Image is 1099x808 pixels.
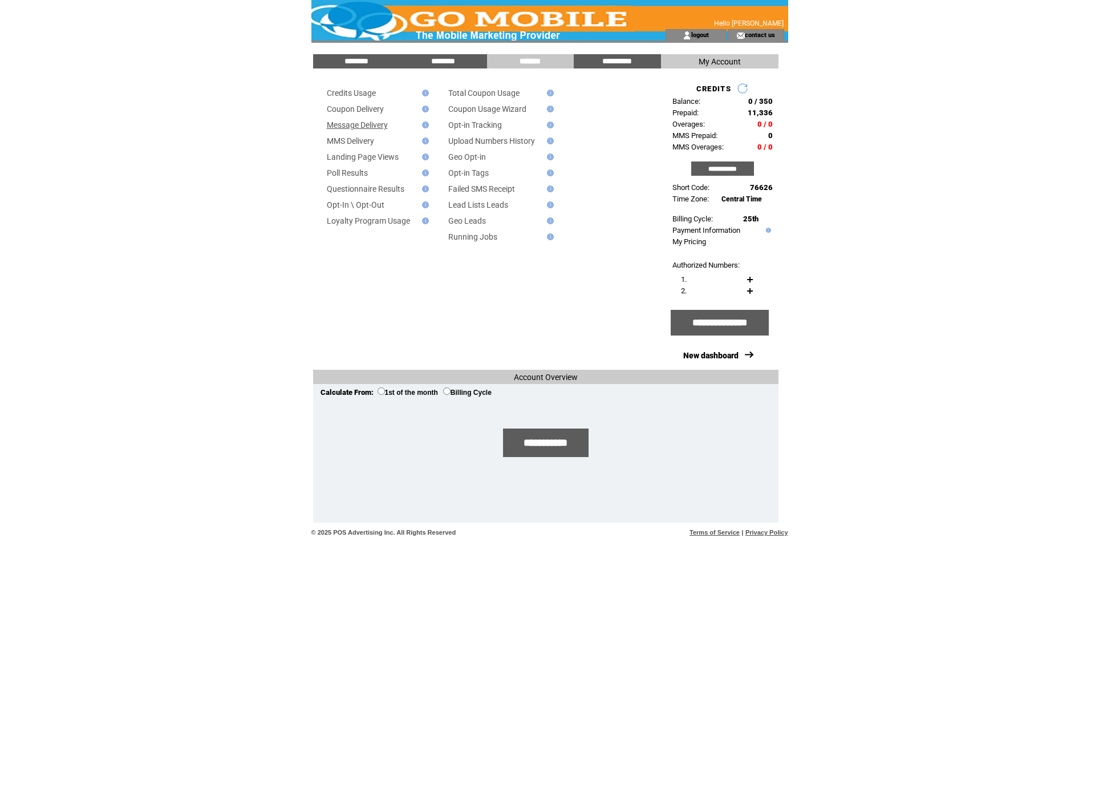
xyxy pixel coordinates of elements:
[683,351,739,360] a: New dashboard
[672,143,724,151] span: MMS Overages:
[419,122,429,128] img: help.gif
[672,183,709,192] span: Short Code:
[448,120,502,130] a: Opt-in Tracking
[672,97,700,106] span: Balance:
[544,201,554,208] img: help.gif
[741,529,743,536] span: |
[672,195,709,203] span: Time Zone:
[544,233,554,240] img: help.gif
[672,215,713,223] span: Billing Cycle:
[419,217,429,224] img: help.gif
[378,389,438,397] label: 1st of the month
[327,136,374,146] a: MMS Delivery
[681,275,687,284] span: 1.
[544,185,554,192] img: help.gif
[327,120,388,130] a: Message Delivery
[448,232,497,241] a: Running Jobs
[745,31,775,38] a: contact us
[745,529,788,536] a: Privacy Policy
[448,184,515,193] a: Failed SMS Receipt
[448,200,508,209] a: Lead Lists Leads
[690,529,740,536] a: Terms of Service
[419,169,429,176] img: help.gif
[327,184,404,193] a: Questionnaire Results
[743,215,759,223] span: 25th
[672,131,717,140] span: MMS Prepaid:
[448,216,486,225] a: Geo Leads
[721,195,762,203] span: Central Time
[544,138,554,144] img: help.gif
[327,200,384,209] a: Opt-In \ Opt-Out
[419,106,429,112] img: help.gif
[327,88,376,98] a: Credits Usage
[748,97,773,106] span: 0 / 350
[378,387,385,395] input: 1st of the month
[544,90,554,96] img: help.gif
[443,387,451,395] input: Billing Cycle
[448,152,486,161] a: Geo Opt-in
[419,138,429,144] img: help.gif
[544,169,554,176] img: help.gif
[672,237,706,246] a: My Pricing
[514,373,578,382] span: Account Overview
[544,153,554,160] img: help.gif
[544,122,554,128] img: help.gif
[448,104,526,114] a: Coupon Usage Wizard
[748,108,773,117] span: 11,336
[691,31,709,38] a: logout
[419,153,429,160] img: help.gif
[448,88,520,98] a: Total Coupon Usage
[696,84,731,93] span: CREDITS
[327,152,399,161] a: Landing Page Views
[327,216,410,225] a: Loyalty Program Usage
[699,57,741,66] span: My Account
[419,185,429,192] img: help.gif
[757,120,773,128] span: 0 / 0
[327,168,368,177] a: Poll Results
[448,136,535,146] a: Upload Numbers History
[768,131,773,140] span: 0
[544,106,554,112] img: help.gif
[544,217,554,224] img: help.gif
[311,529,456,536] span: © 2025 POS Advertising Inc. All Rights Reserved
[681,286,687,295] span: 2.
[757,143,773,151] span: 0 / 0
[714,19,784,27] span: Hello [PERSON_NAME]
[750,183,773,192] span: 76626
[763,228,771,233] img: help.gif
[321,388,374,397] span: Calculate From:
[736,31,745,40] img: contact_us_icon.gif
[672,226,740,235] a: Payment Information
[683,31,691,40] img: account_icon.gif
[443,389,492,397] label: Billing Cycle
[448,168,489,177] a: Opt-in Tags
[419,90,429,96] img: help.gif
[672,108,699,117] span: Prepaid:
[419,201,429,208] img: help.gif
[672,120,705,128] span: Overages:
[672,261,740,269] span: Authorized Numbers:
[327,104,384,114] a: Coupon Delivery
